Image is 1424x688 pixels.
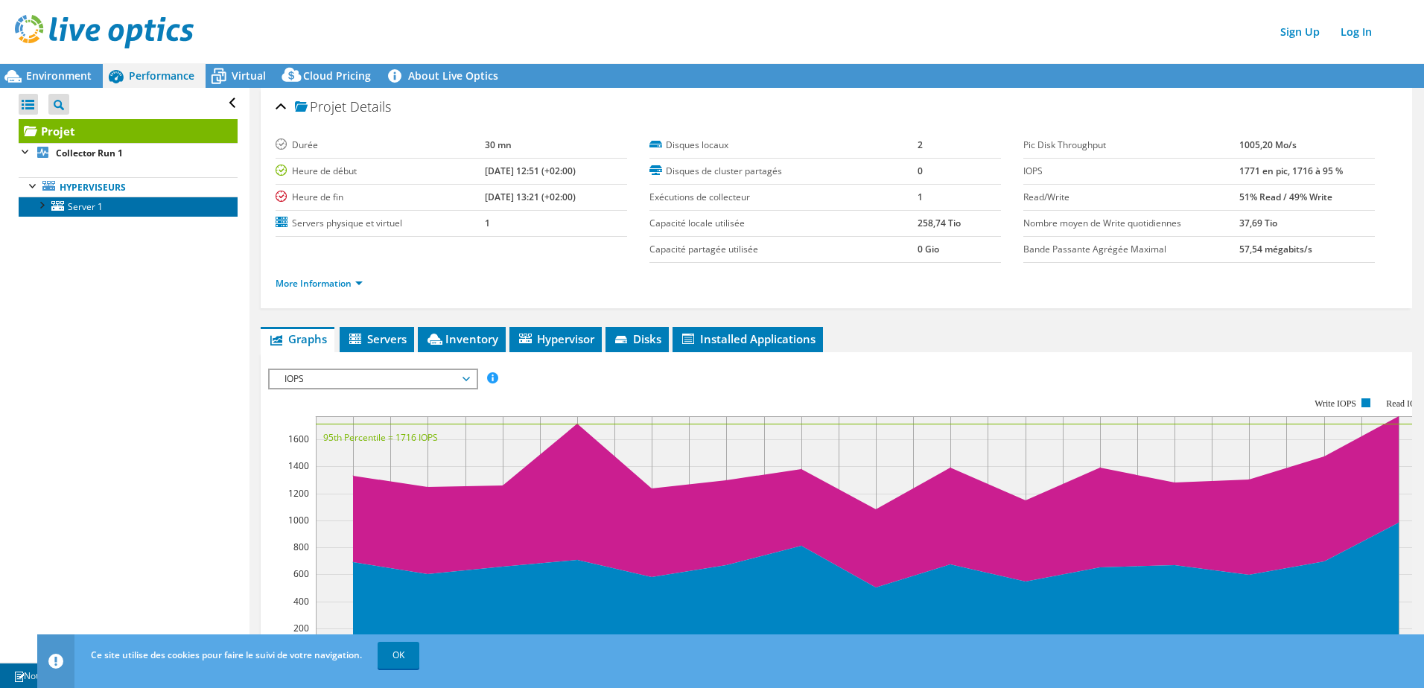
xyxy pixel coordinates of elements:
span: Server 1 [68,200,103,213]
label: Read/Write [1023,190,1239,205]
span: Graphs [268,331,327,346]
text: 1600 [288,433,309,445]
img: live_optics_svg.svg [15,15,194,48]
b: 1771 en pic, 1716 à 95 % [1239,165,1343,177]
a: About Live Optics [382,64,509,88]
b: 0 Gio [918,243,939,255]
text: 95th Percentile = 1716 IOPS [323,431,438,444]
text: 1000 [288,514,309,526]
text: 1200 [288,487,309,500]
span: Environment [26,69,92,83]
label: Pic Disk Throughput [1023,138,1239,153]
label: Capacité partagée utilisée [649,242,918,257]
text: 400 [293,595,309,608]
text: Write IOPS [1315,398,1356,409]
b: Collector Run 1 [56,147,123,159]
b: 2 [918,138,923,151]
label: IOPS [1023,164,1239,179]
label: Durée [276,138,485,153]
span: Installed Applications [680,331,816,346]
span: Ce site utilise des cookies pour faire le suivi de votre navigation. [91,649,362,661]
text: 800 [293,541,309,553]
b: [DATE] 12:51 (+02:00) [485,165,576,177]
label: Bande Passante Agrégée Maximal [1023,242,1239,257]
span: Inventory [425,331,498,346]
text: 200 [293,622,309,634]
span: Projet [295,100,346,115]
b: [DATE] 13:21 (+02:00) [485,191,576,203]
label: Exécutions de collecteur [649,190,918,205]
b: 57,54 mégabits/s [1239,243,1312,255]
b: 30 mn [485,138,512,151]
span: Hypervisor [517,331,594,346]
span: IOPS [277,370,468,388]
b: 1 [918,191,923,203]
text: 1400 [288,459,309,472]
span: Disks [613,331,661,346]
b: 1 [485,217,490,229]
label: Servers physique et virtuel [276,216,485,231]
b: 1005,20 Mo/s [1239,138,1297,151]
text: 600 [293,567,309,580]
b: 258,74 Tio [918,217,961,229]
label: Heure de début [276,164,485,179]
a: Log In [1333,21,1379,42]
a: Projet [19,119,238,143]
span: Performance [129,69,194,83]
b: 51% Read / 49% Write [1239,191,1332,203]
a: Collector Run 1 [19,143,238,162]
label: Capacité locale utilisée [649,216,918,231]
a: Server 1 [19,197,238,216]
a: Sign Up [1273,21,1327,42]
span: Virtual [232,69,266,83]
label: Heure de fin [276,190,485,205]
label: Nombre moyen de Write quotidiennes [1023,216,1239,231]
a: Notes de projet [3,666,98,685]
label: Disques de cluster partagés [649,164,918,179]
span: Details [350,98,391,115]
a: Hyperviseurs [19,177,238,197]
span: Cloud Pricing [303,69,371,83]
a: More Information [276,277,363,290]
span: Servers [347,331,407,346]
label: Disques locaux [649,138,918,153]
a: OK [378,642,419,669]
b: 0 [918,165,923,177]
b: 37,69 Tio [1239,217,1277,229]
